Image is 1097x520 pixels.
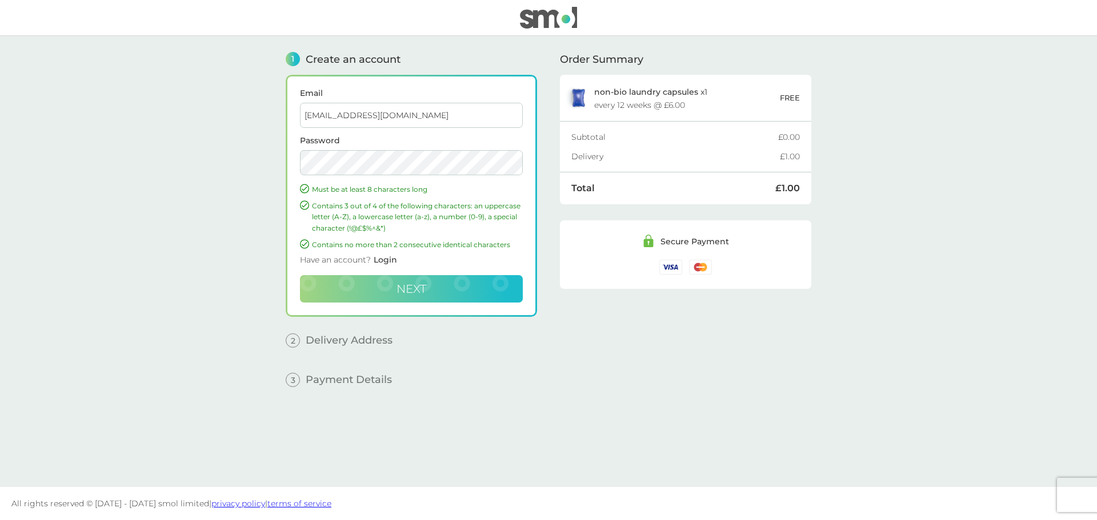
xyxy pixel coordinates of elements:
div: £1.00 [775,184,800,193]
p: FREE [780,92,800,104]
img: /assets/icons/cards/mastercard.svg [689,260,712,274]
span: 3 [286,373,300,387]
span: Payment Details [306,374,392,385]
img: smol [520,7,577,29]
div: Delivery [571,152,780,160]
div: £0.00 [778,133,800,141]
p: x 1 [594,87,707,96]
label: Password [300,136,523,144]
div: £1.00 [780,152,800,160]
a: terms of service [267,498,331,509]
a: privacy policy [211,498,265,509]
span: Next [397,282,426,296]
div: every 12 weeks @ £6.00 [594,101,685,109]
img: /assets/icons/cards/visa.svg [659,260,682,274]
span: 1 [286,52,300,66]
div: Secure Payment [660,237,729,245]
p: Contains 3 out of 4 of the following characters: an uppercase letter (A-Z), a lowercase letter (a... [312,200,523,233]
div: Total [571,184,775,193]
div: Subtotal [571,133,778,141]
label: Email [300,89,523,97]
span: Delivery Address [306,335,393,345]
span: Login [374,255,397,265]
span: 2 [286,333,300,348]
span: Create an account [306,54,401,65]
p: Contains no more than 2 consecutive identical characters [312,239,523,250]
span: non-bio laundry capsules [594,87,698,97]
p: Must be at least 8 characters long [312,184,523,195]
span: Order Summary [560,54,643,65]
button: Next [300,275,523,303]
div: Have an account? [300,250,523,275]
